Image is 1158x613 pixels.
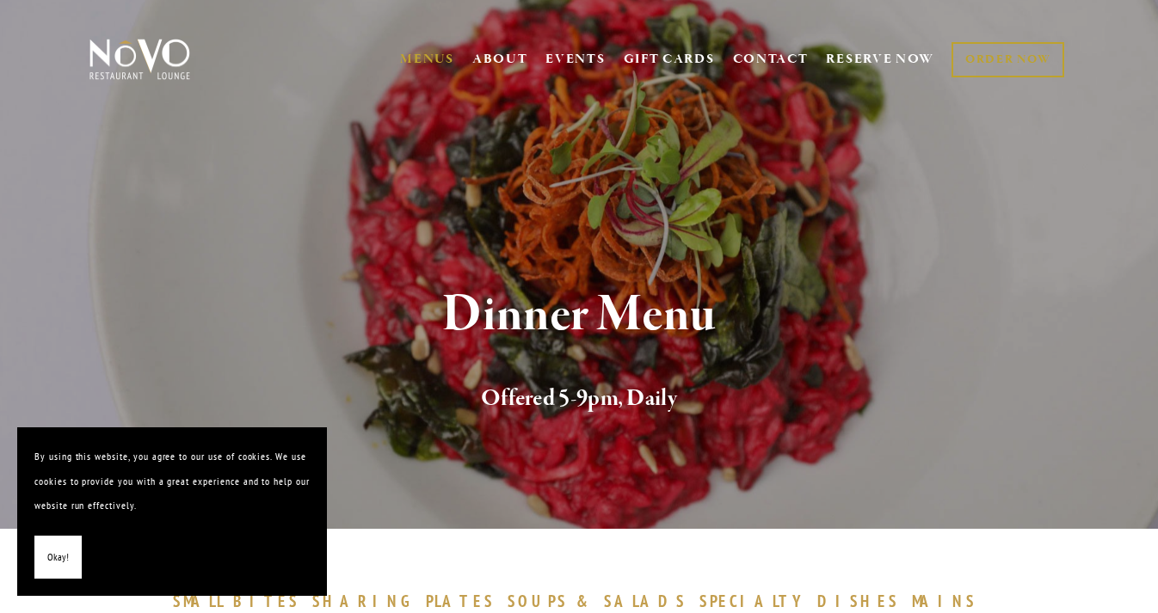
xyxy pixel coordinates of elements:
[545,51,605,68] a: EVENTS
[173,591,308,611] a: SMALLBITES
[733,43,809,76] a: CONTACT
[952,42,1064,77] a: ORDER NOW
[508,591,694,611] a: SOUPS&SALADS
[699,591,810,611] span: SPECIALTY
[115,287,1042,343] h1: Dinner Menu
[34,536,82,579] button: Okay!
[34,444,310,518] p: By using this website, you agree to our use of cookies. We use cookies to provide you with a grea...
[699,591,908,611] a: SPECIALTYDISHES
[624,43,715,76] a: GIFT CARDS
[86,38,194,81] img: Novo Restaurant &amp; Lounge
[17,427,327,596] section: Cookie banner
[312,591,503,611] a: SHARINGPLATES
[508,591,568,611] span: SOUPS
[400,51,454,68] a: MENUS
[576,591,595,611] span: &
[173,591,225,611] span: SMALL
[912,591,985,611] a: MAINS
[826,43,934,76] a: RESERVE NOW
[817,591,899,611] span: DISHES
[47,545,69,570] span: Okay!
[115,381,1042,417] h2: Offered 5-9pm, Daily
[912,591,976,611] span: MAINS
[312,591,417,611] span: SHARING
[604,591,687,611] span: SALADS
[472,51,528,68] a: ABOUT
[233,591,299,611] span: BITES
[426,591,496,611] span: PLATES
